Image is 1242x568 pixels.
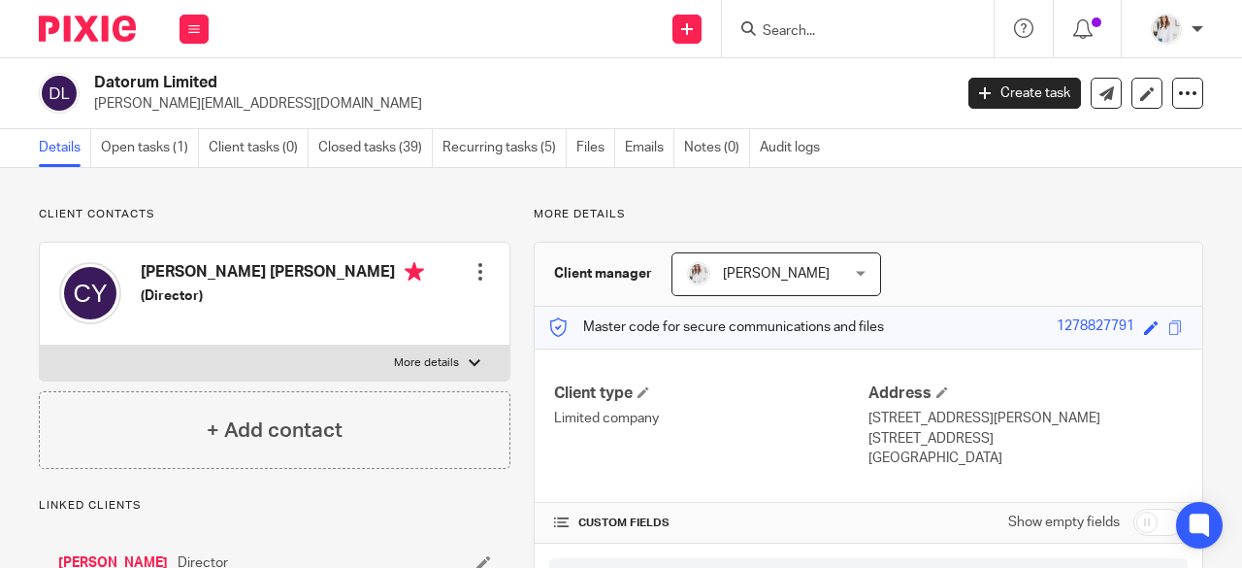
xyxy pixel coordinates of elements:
[549,317,884,337] p: Master code for secure communications and files
[101,129,199,167] a: Open tasks (1)
[554,384,868,404] h4: Client type
[554,264,652,284] h3: Client manager
[687,262,710,285] img: Daisy.JPG
[442,129,567,167] a: Recurring tasks (5)
[868,449,1183,468] p: [GEOGRAPHIC_DATA]
[209,129,309,167] a: Client tasks (0)
[554,516,868,531] h4: CUSTOM FIELDS
[868,384,1183,404] h4: Address
[39,73,80,114] img: svg%3E
[39,16,136,42] img: Pixie
[39,498,510,514] p: Linked clients
[625,129,674,167] a: Emails
[554,409,868,428] p: Limited company
[576,129,615,167] a: Files
[405,262,424,282] i: Primary
[59,262,121,324] img: svg%3E
[1151,14,1182,45] img: Daisy.JPG
[94,94,939,114] p: [PERSON_NAME][EMAIL_ADDRESS][DOMAIN_NAME]
[868,429,1183,449] p: [STREET_ADDRESS]
[207,416,343,446] h4: + Add contact
[1057,317,1134,339] div: 1278827791
[723,267,830,281] span: [PERSON_NAME]
[534,207,1203,222] p: More details
[39,129,91,167] a: Details
[968,78,1081,109] a: Create task
[394,355,459,371] p: More details
[684,129,750,167] a: Notes (0)
[94,73,770,93] h2: Datorum Limited
[141,262,424,286] h4: [PERSON_NAME] [PERSON_NAME]
[868,409,1183,428] p: [STREET_ADDRESS][PERSON_NAME]
[318,129,433,167] a: Closed tasks (39)
[1008,513,1120,532] label: Show empty fields
[760,129,830,167] a: Audit logs
[141,286,424,306] h5: (Director)
[39,207,510,222] p: Client contacts
[761,23,935,41] input: Search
